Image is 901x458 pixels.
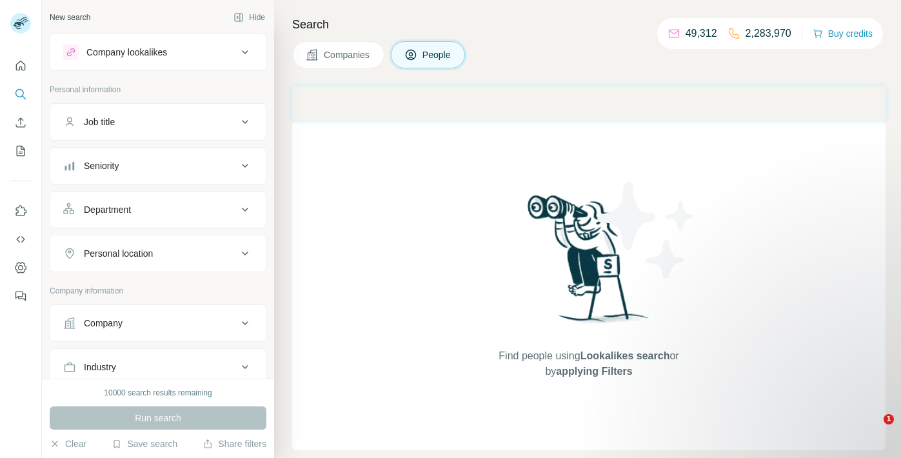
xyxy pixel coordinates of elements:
p: Company information [50,285,266,297]
button: Search [10,83,31,106]
button: Company lookalikes [50,37,266,68]
h4: Search [292,15,886,34]
div: 10000 search results remaining [104,387,212,399]
button: Enrich CSV [10,111,31,134]
button: Clear [50,437,86,450]
button: Use Surfe on LinkedIn [10,199,31,223]
button: Save search [112,437,177,450]
img: Avatar [10,13,31,34]
div: New search [50,12,90,23]
iframe: Intercom live chat [857,414,888,445]
p: 2,283,970 [746,26,791,41]
img: Surfe Illustration - Woman searching with binoculars [522,192,656,335]
button: Company [50,308,266,339]
span: applying Filters [556,366,632,377]
button: Hide [224,8,274,27]
span: Lookalikes search [580,350,670,361]
div: Industry [84,361,116,373]
span: Find people using or by [486,348,692,379]
button: Industry [50,352,266,383]
div: Personal location [84,247,153,260]
button: Feedback [10,284,31,308]
div: Seniority [84,159,119,172]
p: 49,312 [686,26,717,41]
span: Companies [324,48,371,61]
span: 1 [884,414,894,424]
button: Quick start [10,54,31,77]
button: Department [50,194,266,225]
button: Buy credits [813,25,873,43]
div: Company [84,317,123,330]
iframe: Banner [292,86,886,121]
div: Job title [84,115,115,128]
button: Dashboard [10,256,31,279]
button: Share filters [203,437,266,450]
button: My lists [10,139,31,163]
button: Seniority [50,150,266,181]
button: Use Surfe API [10,228,31,251]
span: People [422,48,452,61]
img: Surfe Illustration - Stars [589,172,705,288]
p: Personal information [50,84,266,95]
div: Department [84,203,131,216]
button: Personal location [50,238,266,269]
div: Company lookalikes [86,46,167,59]
button: Job title [50,106,266,137]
